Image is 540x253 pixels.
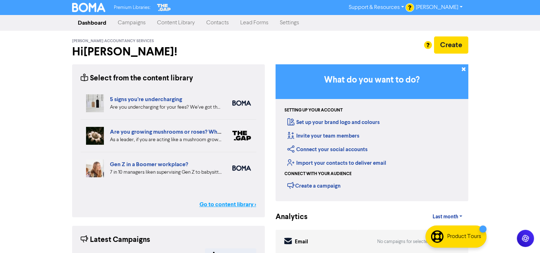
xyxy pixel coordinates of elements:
img: BOMA Logo [72,3,106,12]
a: Contacts [201,16,234,30]
a: Invite your team members [287,133,359,139]
a: Connect your social accounts [287,146,368,153]
a: Set up your brand logo and colours [287,119,380,126]
a: Go to content library > [200,200,256,209]
div: Latest Campaigns [81,234,150,245]
a: Dashboard [72,16,112,30]
div: Getting Started in BOMA [276,64,468,201]
img: thegap [232,131,251,140]
div: 7 in 10 managers liken supervising Gen Z to babysitting or parenting. But is your people manageme... [110,169,222,176]
div: Email [295,238,308,246]
a: Import your contacts to deliver email [287,160,386,167]
img: boma_accounting [232,100,251,106]
img: boma [232,165,251,171]
div: Are you undercharging for your fees? We’ve got the five warning signs that can help you diagnose ... [110,104,222,111]
iframe: Chat Widget [504,219,540,253]
a: Content Library [151,16,201,30]
div: Create a campaign [287,180,340,191]
div: Connect with your audience [284,171,352,177]
a: [PERSON_NAME] [410,2,468,13]
div: As a leader, if you are acting like a mushroom grower you’re unlikely to have a clear plan yourse... [110,136,222,144]
div: Select from the content library [81,73,193,84]
a: Settings [274,16,305,30]
a: Last month [427,210,468,224]
a: Lead Forms [234,16,274,30]
div: Analytics [276,212,299,223]
a: Gen Z in a Boomer workplace? [110,161,188,168]
a: Support & Resources [343,2,410,13]
h2: Hi [PERSON_NAME] ! [72,45,265,59]
img: The Gap [156,3,172,12]
div: No campaigns for selected dates [377,238,449,245]
span: Last month [432,214,458,220]
a: Campaigns [112,16,151,30]
h3: What do you want to do? [286,75,458,85]
a: 5 signs you’re undercharging [110,96,182,103]
button: Create [434,36,468,54]
span: Premium Libraries: [114,5,150,10]
a: Are you growing mushrooms or roses? Why you should lead like a gardener, not a grower [110,128,335,135]
span: [PERSON_NAME] Accountancy Services [72,39,154,44]
div: Setting up your account [284,107,343,114]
